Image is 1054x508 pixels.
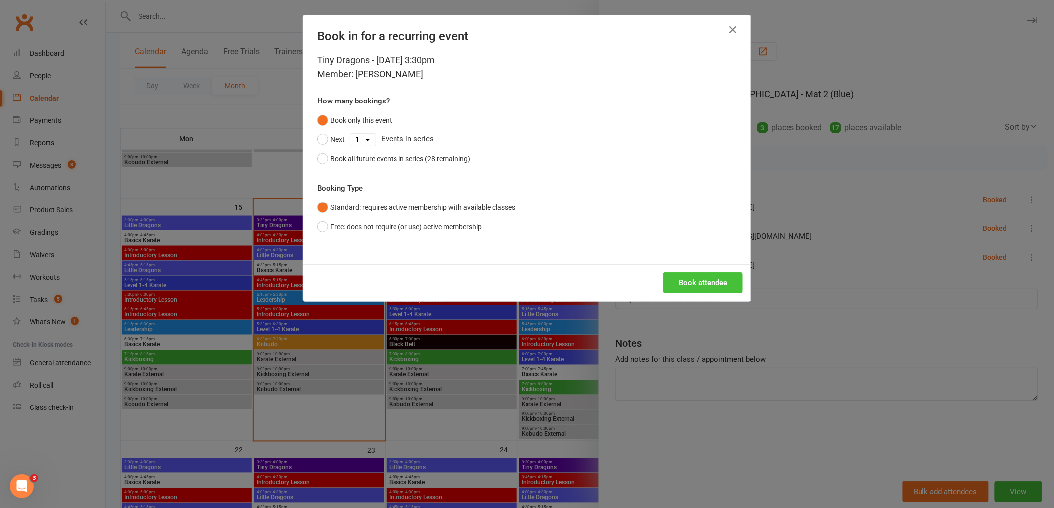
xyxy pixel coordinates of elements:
[317,198,515,217] button: Standard: requires active membership with available classes
[317,29,737,43] h4: Book in for a recurring event
[725,22,741,38] button: Close
[317,95,390,107] label: How many bookings?
[317,217,482,236] button: Free: does not require (or use) active membership
[317,53,737,81] div: Tiny Dragons - [DATE] 3:30pm Member: [PERSON_NAME]
[317,130,345,149] button: Next
[317,111,392,130] button: Book only this event
[10,474,34,498] iframe: Intercom live chat
[317,182,363,194] label: Booking Type
[317,149,470,168] button: Book all future events in series (28 remaining)
[30,474,38,482] span: 3
[663,272,743,293] button: Book attendee
[317,130,737,149] div: Events in series
[330,153,470,164] div: Book all future events in series (28 remaining)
